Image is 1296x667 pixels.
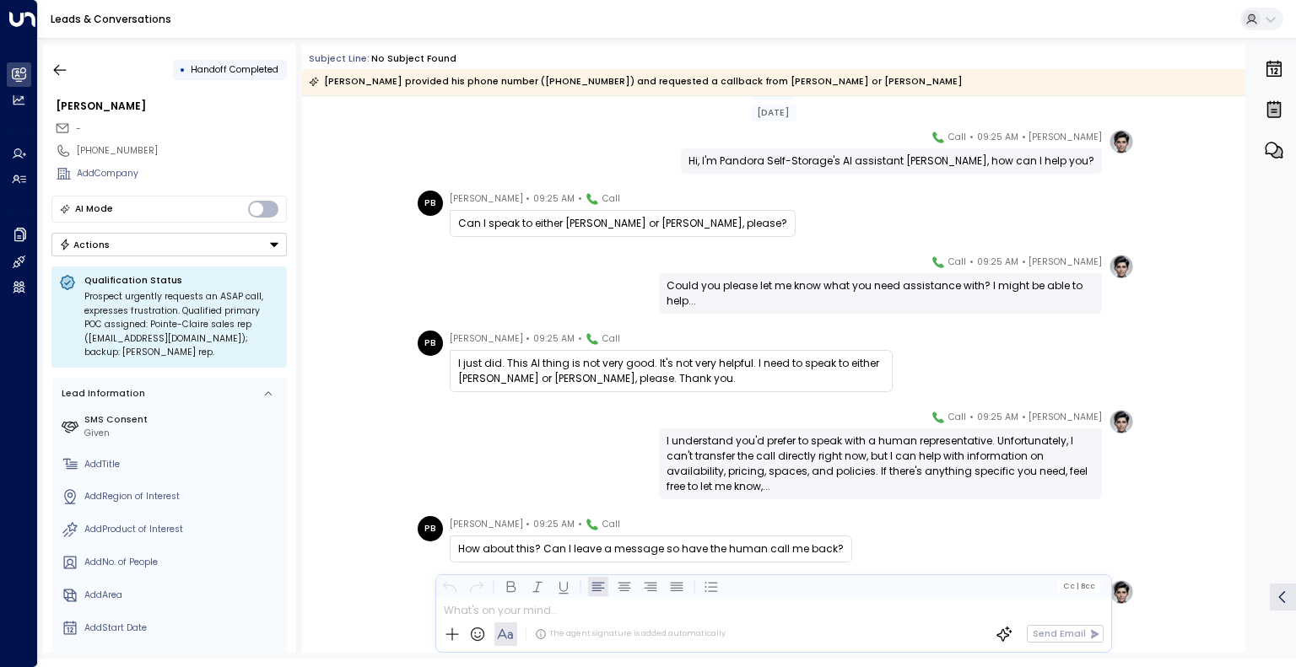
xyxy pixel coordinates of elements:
div: Button group with a nested menu [51,233,287,256]
div: I understand you'd prefer to speak with a human representative. Unfortunately, I can't transfer t... [667,433,1094,494]
span: Call [602,331,620,347]
span: • [526,516,530,533]
img: profile-logo.png [1109,579,1134,605]
span: • [526,191,530,207]
span: [PERSON_NAME] [1029,409,1102,426]
div: PB [418,516,443,541]
div: AddRegion of Interest [84,490,282,503]
div: AddTitle [84,458,282,471]
div: AddArea [84,589,282,602]
span: [PERSON_NAME] [1029,254,1102,271]
div: [PERSON_NAME] [56,99,287,114]
button: Redo [466,576,486,596]
a: Leads & Conversations [51,12,171,26]
p: Qualification Status [84,274,279,287]
span: Call [602,191,620,207]
div: Prospect urgently requests an ASAP call, expresses frustration. Qualified primary POC assigned: P... [84,290,279,360]
div: AddNo. of People [84,556,282,569]
span: • [526,331,530,347]
button: Actions [51,233,287,256]
div: Actions [59,239,111,250]
div: Can I speak to either [PERSON_NAME] or [PERSON_NAME], please? [458,216,787,231]
span: 09:25 AM [977,254,1018,271]
div: Could you please let me know what you need assistance with? I might be able to help... [667,278,1094,309]
span: [PERSON_NAME] [450,331,523,347]
span: • [578,516,582,533]
button: Cc|Bcc [1058,580,1100,592]
span: [PERSON_NAME] [450,516,523,533]
div: Given [84,427,282,440]
button: Undo [440,576,460,596]
div: [PHONE_NUMBER] [77,144,287,158]
span: • [1022,129,1026,146]
span: - [76,122,81,135]
span: • [969,409,974,426]
span: • [1022,254,1026,271]
span: • [969,129,974,146]
div: PB [418,191,443,216]
img: profile-logo.png [1109,254,1134,279]
div: AddCompany [77,167,287,180]
span: Subject Line: [309,52,370,65]
span: 09:25 AM [533,516,575,533]
span: | [1076,582,1078,590]
span: 09:25 AM [977,409,1018,426]
span: • [1022,409,1026,426]
div: Hi, I'm Pandora Self-Storage's AI assistant [PERSON_NAME], how can I help you? [688,153,1094,169]
span: Call [602,516,620,533]
div: I just did. This AI thing is not very good. It's not very helpful. I need to speak to either [PER... [458,356,884,386]
div: How about this? Can I leave a message so have the human call me back? [458,541,844,557]
span: [PERSON_NAME] [1029,129,1102,146]
span: • [578,331,582,347]
div: No subject found [371,52,456,66]
span: Call [948,254,966,271]
span: 09:25 AM [533,191,575,207]
span: Call [948,409,966,426]
img: profile-logo.png [1109,409,1134,434]
div: AddProduct of Interest [84,523,282,536]
div: The agent signature is added automatically [535,628,726,640]
div: Lead Information [57,387,145,401]
div: [DATE] [751,105,796,121]
span: Handoff Completed [191,63,278,76]
span: 09:25 AM [533,331,575,347]
span: Cc Bcc [1063,582,1095,590]
div: [PERSON_NAME] provided his phone number ([PHONE_NUMBER]) and requested a callback from [PERSON_NA... [309,73,963,90]
div: • [180,58,186,81]
div: AddStart Date [84,621,282,635]
span: [PERSON_NAME] [450,191,523,207]
span: 09:25 AM [977,129,1018,146]
img: profile-logo.png [1109,129,1134,154]
div: PB [418,331,443,356]
span: • [578,191,582,207]
div: AI Mode [75,201,113,218]
span: • [969,254,974,271]
span: Call [948,129,966,146]
label: SMS Consent [84,413,282,427]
